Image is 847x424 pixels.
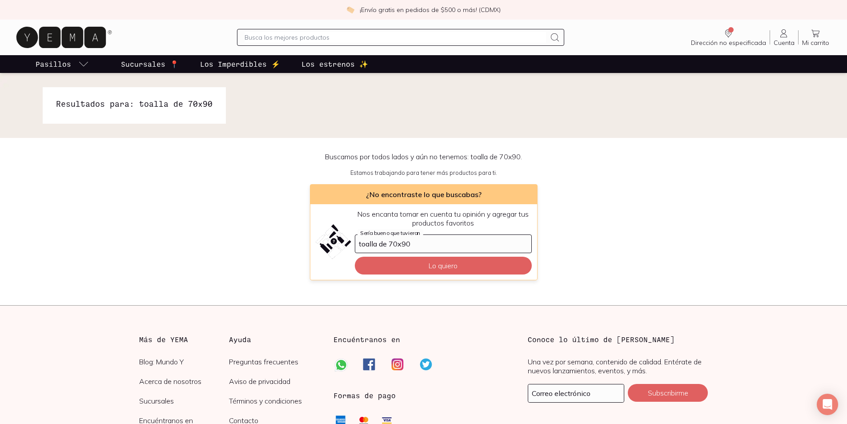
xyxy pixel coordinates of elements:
[357,230,423,236] label: Sería bueno que tuvieran
[198,55,282,73] a: Los Imperdibles ⚡️
[34,55,91,73] a: pasillo-todos-link
[802,39,829,47] span: Mi carrito
[229,396,319,405] a: Términos y condiciones
[229,357,319,366] a: Preguntas frecuentes
[56,98,213,109] h1: Resultados para: toalla de 70x90
[691,39,766,47] span: Dirección no especificada
[360,5,501,14] p: ¡Envío gratis en pedidos de $500 o más! (CDMX)
[333,334,400,345] h3: Encuéntranos en
[119,55,181,73] a: Sucursales 📍
[817,394,838,415] div: Open Intercom Messenger
[355,257,532,275] button: Lo quiero
[43,168,804,177] small: Estamos trabajando para tener más productos para ti.
[36,59,71,69] p: Pasillos
[333,390,396,401] h3: Formas de pago
[139,357,229,366] a: Blog: Mundo Y
[774,39,795,47] span: Cuenta
[300,55,370,73] a: Los estrenos ✨
[355,210,532,227] p: Nos encanta tomar en cuenta tu opinión y agregar tus productos favoritos
[229,377,319,386] a: Aviso de privacidad
[121,59,179,69] p: Sucursales 📍
[139,377,229,386] a: Acerca de nosotros
[43,152,804,161] p: Buscamos por todos lados y aún no tenemos: toalla de 70x90 .
[528,384,624,402] input: mimail@gmail.com
[310,185,537,204] div: ¿No encontraste lo que buscabas?
[628,384,708,402] button: Subscribirme
[528,357,708,375] p: Una vez por semana, contenido de calidad. Entérate de nuevos lanzamientos, eventos, y más.
[346,6,354,14] img: check
[528,334,708,345] h3: Conoce lo último de [PERSON_NAME]
[200,59,280,69] p: Los Imperdibles ⚡️
[139,396,229,405] a: Sucursales
[687,28,770,47] a: Dirección no especificada
[770,28,798,47] a: Cuenta
[245,32,546,43] input: Busca los mejores productos
[139,334,229,345] h3: Más de YEMA
[799,28,833,47] a: Mi carrito
[229,334,319,345] h3: Ayuda
[301,59,368,69] p: Los estrenos ✨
